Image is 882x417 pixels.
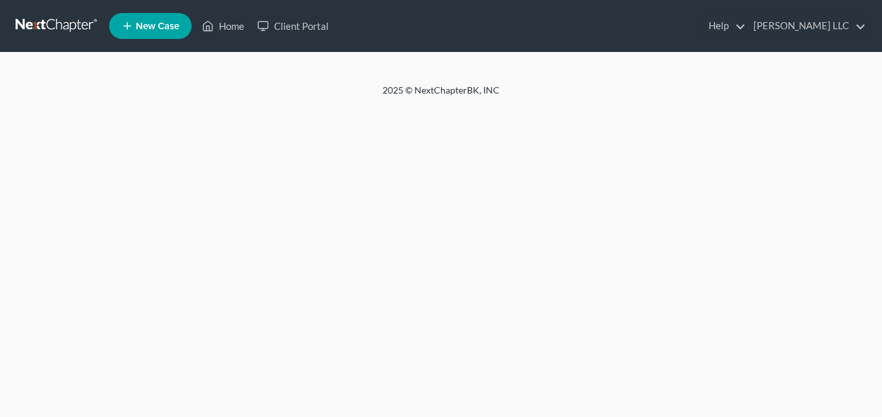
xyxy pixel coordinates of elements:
a: Help [702,14,746,38]
a: Home [195,14,251,38]
a: Client Portal [251,14,335,38]
new-legal-case-button: New Case [109,13,192,39]
div: 2025 © NextChapterBK, INC [71,84,811,107]
a: [PERSON_NAME] LLC [747,14,866,38]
